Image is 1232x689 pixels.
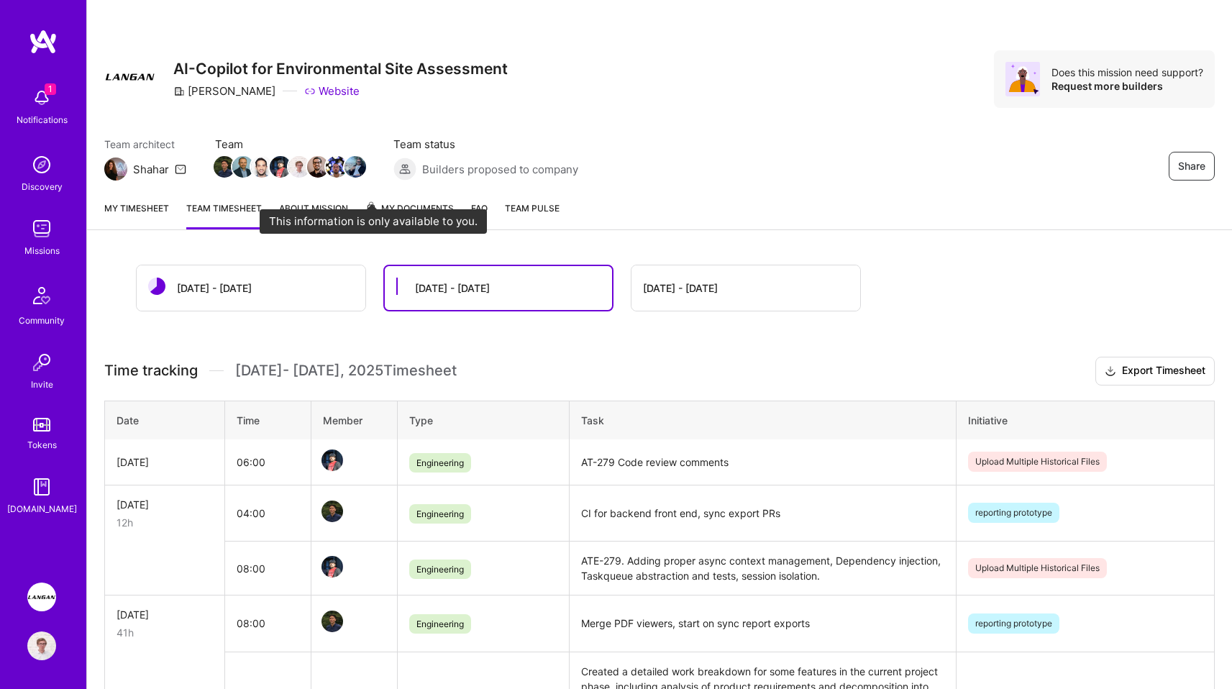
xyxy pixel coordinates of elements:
[365,201,454,216] span: My Documents
[24,631,60,660] a: User Avatar
[1051,65,1203,79] div: Does this mission need support?
[24,583,60,611] a: Langan: AI-Copilot for Environmental Site Assessment
[569,542,956,596] td: ATE-279. Adding proper async context management, Dependency injection, Taskqueue abstraction and ...
[569,485,956,542] td: CI for backend front end, sync export PRs
[27,214,56,243] img: teamwork
[251,156,273,178] img: Team Member Avatar
[235,362,457,380] span: [DATE] - [DATE] , 2025 Timesheet
[117,455,213,470] div: [DATE]
[27,348,56,377] img: Invite
[288,156,310,178] img: Team Member Avatar
[22,179,63,194] div: Discovery
[326,156,347,178] img: Team Member Avatar
[175,163,186,175] i: icon Mail
[569,596,956,652] td: Merge PDF viewers, start on sync report exports
[1095,357,1215,385] button: Export Timesheet
[234,155,252,179] a: Team Member Avatar
[215,155,234,179] a: Team Member Avatar
[321,501,343,522] img: Team Member Avatar
[27,437,57,452] div: Tokens
[1178,159,1205,173] span: Share
[321,450,343,471] img: Team Member Avatar
[117,625,213,640] div: 41h
[344,156,366,178] img: Team Member Avatar
[569,401,956,439] th: Task
[133,162,169,177] div: Shahar
[968,613,1059,634] span: reporting prototype
[173,83,275,99] div: [PERSON_NAME]
[252,155,271,179] a: Team Member Avatar
[215,137,365,152] span: Team
[104,50,156,102] img: Company Logo
[321,556,343,578] img: Team Member Avatar
[45,83,56,95] span: 1
[271,155,290,179] a: Team Member Avatar
[1051,79,1203,93] div: Request more builders
[393,158,416,181] img: Builders proposed to company
[643,280,718,296] div: [DATE] - [DATE]
[27,583,56,611] img: Langan: AI-Copilot for Environmental Site Assessment
[409,614,471,634] span: Engineering
[471,201,488,229] a: FAQ
[323,555,342,579] a: Team Member Avatar
[1005,62,1040,96] img: Avatar
[397,401,569,439] th: Type
[311,401,398,439] th: Member
[279,201,348,229] a: About Mission
[27,150,56,179] img: discovery
[1169,152,1215,181] button: Share
[117,497,213,512] div: [DATE]
[323,609,342,634] a: Team Member Avatar
[968,503,1059,523] span: reporting prototype
[968,452,1107,472] span: Upload Multiple Historical Files
[232,156,254,178] img: Team Member Avatar
[117,515,213,530] div: 12h
[104,362,198,380] span: Time tracking
[1105,364,1116,379] i: icon Download
[505,203,560,214] span: Team Pulse
[393,137,578,152] span: Team status
[307,156,329,178] img: Team Member Avatar
[214,156,235,178] img: Team Member Avatar
[365,201,454,229] a: My Documents
[422,162,578,177] span: Builders proposed to company
[117,607,213,622] div: [DATE]
[104,158,127,181] img: Team Architect
[7,501,77,516] div: [DOMAIN_NAME]
[148,278,165,295] img: status icon
[225,401,311,439] th: Time
[346,155,365,179] a: Team Member Avatar
[225,542,311,596] td: 08:00
[19,313,65,328] div: Community
[24,278,59,313] img: Community
[105,401,225,439] th: Date
[968,558,1107,578] span: Upload Multiple Historical Files
[225,596,311,652] td: 08:00
[225,439,311,485] td: 06:00
[104,137,186,152] span: Team architect
[225,485,311,542] td: 04:00
[177,280,252,296] div: [DATE] - [DATE]
[409,560,471,579] span: Engineering
[957,401,1215,439] th: Initiative
[409,504,471,524] span: Engineering
[323,448,342,473] a: Team Member Avatar
[27,473,56,501] img: guide book
[27,631,56,660] img: User Avatar
[27,83,56,112] img: bell
[409,453,471,473] span: Engineering
[505,201,560,229] a: Team Pulse
[173,60,508,78] h3: AI-Copilot for Environmental Site Assessment
[17,112,68,127] div: Notifications
[321,611,343,632] img: Team Member Avatar
[104,201,169,229] a: My timesheet
[569,439,956,485] td: AT-279 Code review comments
[309,155,327,179] a: Team Member Avatar
[33,418,50,432] img: tokens
[173,86,185,97] i: icon CompanyGray
[304,83,360,99] a: Website
[323,499,342,524] a: Team Member Avatar
[327,155,346,179] a: Team Member Avatar
[29,29,58,55] img: logo
[186,201,262,229] a: Team timesheet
